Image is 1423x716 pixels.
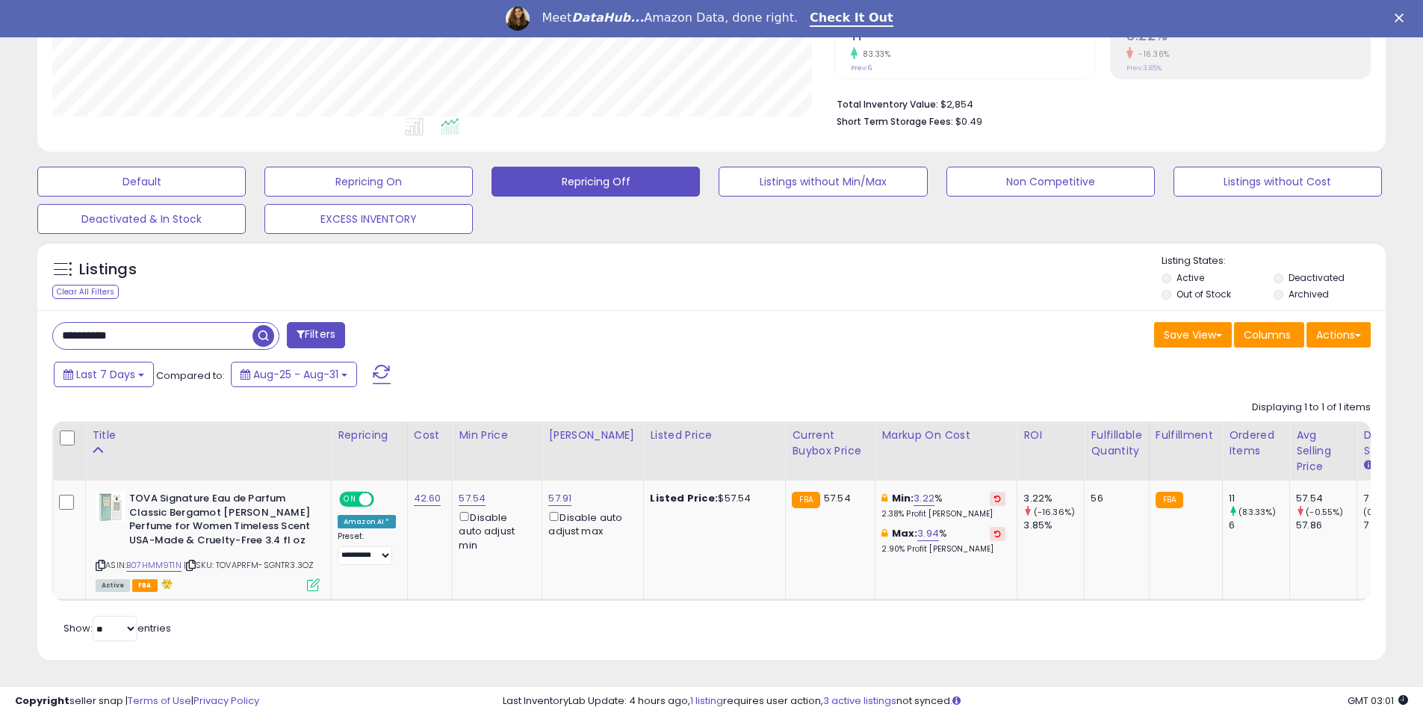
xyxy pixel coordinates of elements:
i: DataHub... [571,10,644,25]
button: Actions [1306,322,1371,348]
button: Filters [287,322,345,348]
small: Prev: 3.85% [1126,64,1162,72]
b: Min: [892,491,914,505]
a: 3.94 [917,526,939,541]
small: Days In Stock. [1363,459,1372,472]
span: OFF [372,493,396,506]
label: Archived [1289,288,1329,300]
a: 3.22 [914,491,934,506]
label: Deactivated [1289,271,1345,284]
label: Out of Stock [1176,288,1231,300]
small: (83.33%) [1238,506,1276,518]
a: 1 listing [690,694,723,708]
b: TOVA Signature Eau de Parfum Classic Bergamot [PERSON_NAME] Perfume for Women Timeless Scent USA-... [129,492,311,551]
small: Prev: 6 [851,64,872,72]
div: Repricing [338,428,401,443]
div: ROI [1023,428,1078,443]
div: Markup on Cost [881,428,1011,443]
div: Current Buybox Price [792,428,869,459]
h5: Listings [79,259,137,280]
small: FBA [792,492,819,508]
b: Max: [892,526,918,540]
div: [PERSON_NAME] [548,428,637,443]
span: $0.49 [955,114,982,129]
button: Default [37,167,246,197]
small: (0%) [1363,506,1384,518]
span: All listings currently available for purchase on Amazon [96,579,130,592]
div: Close [1395,13,1410,22]
a: 42.60 [414,491,441,506]
b: Listed Price: [650,491,718,505]
img: 41dM28Zj2rL._SL40_.jpg [96,492,125,522]
a: 57.91 [548,491,571,506]
div: Disable auto adjust min [459,509,530,552]
div: Amazon AI * [338,515,396,528]
p: 2.90% Profit [PERSON_NAME] [881,544,1005,555]
li: $2,854 [837,94,1360,112]
div: % [881,492,1005,519]
a: 57.54 [459,491,486,506]
div: Meet Amazon Data, done right. [542,10,798,25]
span: | SKU: TOVAPRFM-SGNTR3.3OZ [184,559,314,571]
div: Title [92,428,325,443]
button: Save View [1154,322,1232,348]
span: ON [341,493,359,506]
div: Avg Selling Price [1296,428,1351,475]
div: 3.85% [1023,519,1084,532]
b: Short Term Storage Fees: [837,115,953,128]
div: 56 [1091,492,1137,505]
i: hazardous material [158,578,173,589]
div: Displaying 1 to 1 of 1 items [1252,401,1371,415]
span: 2025-09-8 03:01 GMT [1348,694,1408,708]
img: Profile image for Georgie [506,7,530,31]
button: Aug-25 - Aug-31 [231,362,357,387]
div: % [881,527,1005,555]
small: -16.36% [1133,49,1170,60]
button: Listings without Cost [1174,167,1382,197]
span: Compared to: [156,368,225,383]
div: 57.86 [1296,519,1357,532]
button: Last 7 Days [54,362,154,387]
div: Disable auto adjust max [548,509,632,538]
a: Terms of Use [128,694,191,708]
div: Listed Price [650,428,779,443]
button: Repricing On [264,167,473,197]
span: FBA [132,579,158,592]
div: Last InventoryLab Update: 4 hours ago, requires user action, not synced. [503,694,1408,709]
a: 3 active listings [823,694,896,708]
a: B07HMM9T1N [126,559,182,572]
span: 57.54 [824,491,851,505]
button: Deactivated & In Stock [37,204,246,234]
div: seller snap | | [15,694,259,709]
div: 11 [1229,492,1289,505]
small: FBA [1156,492,1183,508]
span: Last 7 Days [76,367,135,382]
span: Columns [1244,327,1291,342]
div: Days In Stock [1363,428,1418,459]
p: 2.38% Profit [PERSON_NAME] [881,509,1005,519]
button: Listings without Min/Max [719,167,927,197]
span: Show: entries [63,621,171,635]
p: Listing States: [1162,254,1386,268]
div: Preset: [338,531,396,565]
button: Non Competitive [946,167,1155,197]
span: Aug-25 - Aug-31 [253,367,338,382]
div: 57.54 [1296,492,1357,505]
a: Privacy Policy [193,694,259,708]
b: Total Inventory Value: [837,98,938,111]
div: Ordered Items [1229,428,1283,459]
small: 83.33% [858,49,890,60]
th: The percentage added to the cost of goods (COGS) that forms the calculator for Min & Max prices. [875,422,1017,481]
button: Repricing Off [492,167,700,197]
div: Fulfillable Quantity [1091,428,1142,459]
div: Fulfillment [1156,428,1216,443]
a: Check It Out [810,10,893,27]
div: $57.54 [650,492,774,505]
button: EXCESS INVENTORY [264,204,473,234]
small: (-16.36%) [1034,506,1075,518]
div: Min Price [459,428,536,443]
div: ASIN: [96,492,320,590]
div: 6 [1229,519,1289,532]
small: (-0.55%) [1306,506,1343,518]
div: 3.22% [1023,492,1084,505]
